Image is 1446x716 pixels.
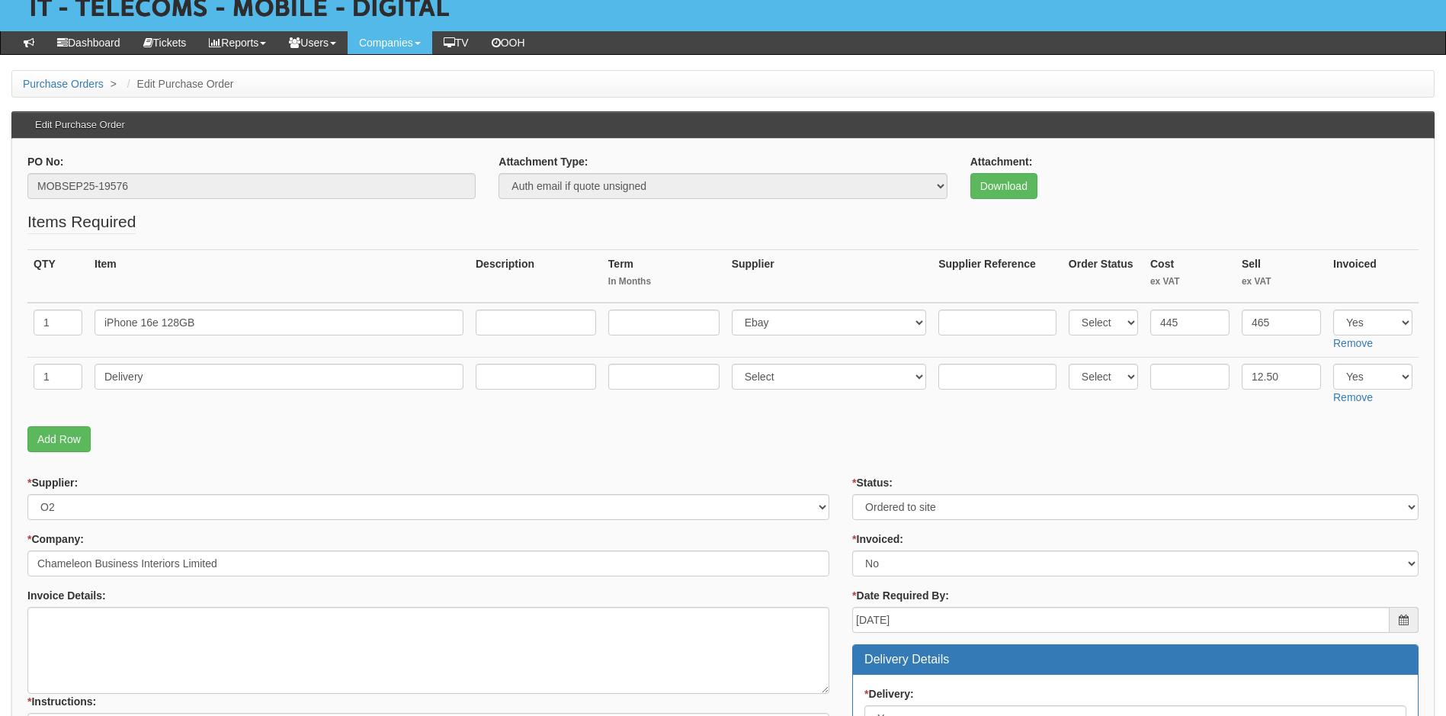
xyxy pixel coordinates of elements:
a: Add Row [27,426,91,452]
label: Attachment Type: [499,154,588,169]
label: PO No: [27,154,63,169]
th: Invoiced [1327,250,1419,303]
label: Company: [27,531,84,547]
label: Attachment: [970,154,1033,169]
a: TV [432,31,480,54]
th: Sell [1236,250,1327,303]
legend: Items Required [27,210,136,234]
th: Description [470,250,602,303]
th: Cost [1144,250,1236,303]
th: Supplier Reference [932,250,1063,303]
a: Reports [197,31,277,54]
label: Invoice Details: [27,588,106,603]
th: Order Status [1063,250,1144,303]
th: Supplier [726,250,933,303]
th: Term [602,250,726,303]
a: Download [970,173,1037,199]
a: OOH [480,31,537,54]
label: Supplier: [27,475,78,490]
label: Delivery: [864,686,914,702]
a: Users [277,31,348,54]
a: Companies [348,31,432,54]
label: Instructions: [27,694,96,709]
label: Invoiced: [852,531,903,547]
label: Date Required By: [852,588,949,603]
th: QTY [27,250,88,303]
a: Remove [1333,391,1373,403]
li: Edit Purchase Order [123,76,234,92]
a: Remove [1333,337,1373,349]
a: Purchase Orders [23,78,104,90]
small: ex VAT [1150,275,1230,288]
h3: Edit Purchase Order [27,112,133,138]
a: Dashboard [46,31,132,54]
span: > [107,78,120,90]
h3: Delivery Details [864,653,1406,666]
th: Item [88,250,470,303]
a: Tickets [132,31,198,54]
small: ex VAT [1242,275,1321,288]
label: Status: [852,475,893,490]
small: In Months [608,275,720,288]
